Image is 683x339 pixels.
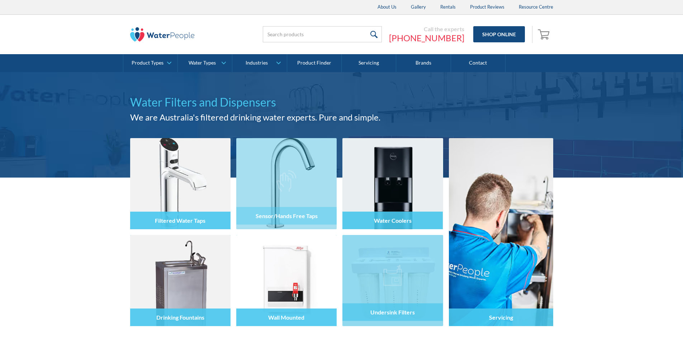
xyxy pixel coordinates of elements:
[156,314,204,321] h4: Drinking Fountains
[374,217,412,223] h4: Water Coolers
[130,235,231,326] img: Drinking Fountains
[130,27,195,42] img: The Water People
[489,314,513,321] h4: Servicing
[536,26,553,43] a: Open empty cart
[189,60,216,66] div: Water Types
[263,26,382,42] input: Search products
[130,138,231,229] img: Filtered Water Taps
[342,54,396,72] a: Servicing
[236,138,337,229] img: Sensor/Hands Free Taps
[255,212,317,219] h4: Sensor/Hands Free Taps
[123,54,177,72] a: Product Types
[155,217,205,224] h4: Filtered Water Taps
[232,54,286,72] a: Industries
[246,60,268,66] div: Industries
[178,54,232,72] a: Water Types
[342,235,443,326] img: Undersink Filters
[236,235,337,326] img: Wall Mounted
[132,60,163,66] div: Product Types
[538,28,551,40] img: shopping cart
[342,138,443,229] img: Water Coolers
[396,54,451,72] a: Brands
[473,26,525,42] a: Shop Online
[449,138,553,326] a: Servicing
[451,54,506,72] a: Contact
[389,33,464,43] a: [PHONE_NUMBER]
[287,54,342,72] a: Product Finder
[268,314,304,321] h4: Wall Mounted
[389,25,464,33] div: Call the experts
[370,309,415,315] h4: Undersink Filters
